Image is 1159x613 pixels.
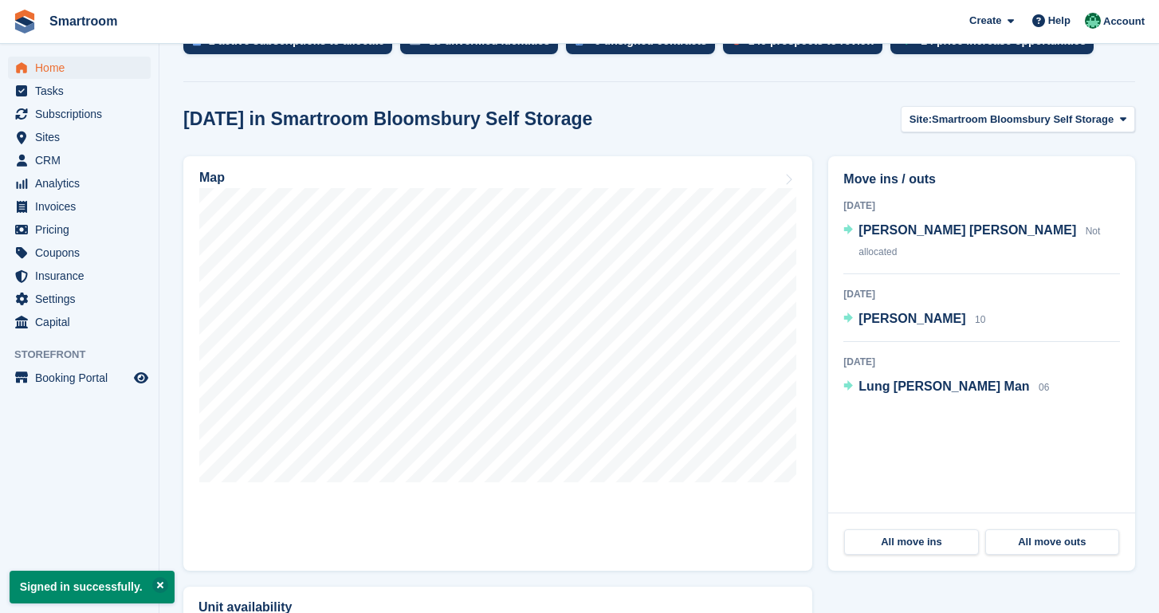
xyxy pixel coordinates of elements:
[901,106,1135,132] button: Site: Smartroom Bloomsbury Self Storage
[183,108,592,130] h2: [DATE] in Smartroom Bloomsbury Self Storage
[844,529,978,555] a: All move ins
[35,103,131,125] span: Subscriptions
[8,242,151,264] a: menu
[1103,14,1145,29] span: Account
[566,27,723,62] a: 9 unsigned contracts
[35,149,131,171] span: CRM
[8,218,151,241] a: menu
[132,368,151,387] a: Preview store
[843,198,1120,213] div: [DATE]
[8,311,151,333] a: menu
[858,312,965,325] span: [PERSON_NAME]
[8,367,151,389] a: menu
[843,377,1049,398] a: Lung [PERSON_NAME] Man 06
[8,149,151,171] a: menu
[8,57,151,79] a: menu
[932,112,1114,128] span: Smartroom Bloomsbury Self Storage
[843,170,1120,189] h2: Move ins / outs
[10,571,175,603] p: Signed in successfully.
[35,172,131,195] span: Analytics
[985,529,1119,555] a: All move outs
[35,126,131,148] span: Sites
[723,27,891,62] a: 149 prospects to review
[843,309,985,330] a: [PERSON_NAME] 10
[858,226,1100,257] span: Not allocated
[8,288,151,310] a: menu
[14,347,159,363] span: Storefront
[183,156,812,571] a: Map
[858,223,1076,237] span: [PERSON_NAME] [PERSON_NAME]
[1048,13,1071,29] span: Help
[35,265,131,287] span: Insurance
[35,288,131,310] span: Settings
[8,126,151,148] a: menu
[199,171,225,185] h2: Map
[400,27,566,62] a: 18 unverified identities
[1039,382,1049,393] span: 06
[858,379,1029,393] span: Lung [PERSON_NAME] Man
[8,103,151,125] a: menu
[13,10,37,33] img: stora-icon-8386f47178a22dfd0bd8f6a31ec36ba5ce8667c1dd55bd0f319d3a0aa187defe.svg
[35,57,131,79] span: Home
[8,172,151,195] a: menu
[35,80,131,102] span: Tasks
[843,287,1120,301] div: [DATE]
[890,27,1102,62] a: 24 price increase opportunities
[35,195,131,218] span: Invoices
[35,218,131,241] span: Pricing
[969,13,1001,29] span: Create
[8,265,151,287] a: menu
[1085,13,1101,29] img: Jacob Gabriel
[910,112,932,128] span: Site:
[8,80,151,102] a: menu
[843,221,1120,262] a: [PERSON_NAME] [PERSON_NAME] Not allocated
[8,195,151,218] a: menu
[35,311,131,333] span: Capital
[43,8,124,34] a: Smartroom
[35,367,131,389] span: Booking Portal
[975,314,985,325] span: 10
[183,27,400,62] a: 2 active subscriptions to allocate
[35,242,131,264] span: Coupons
[843,355,1120,369] div: [DATE]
